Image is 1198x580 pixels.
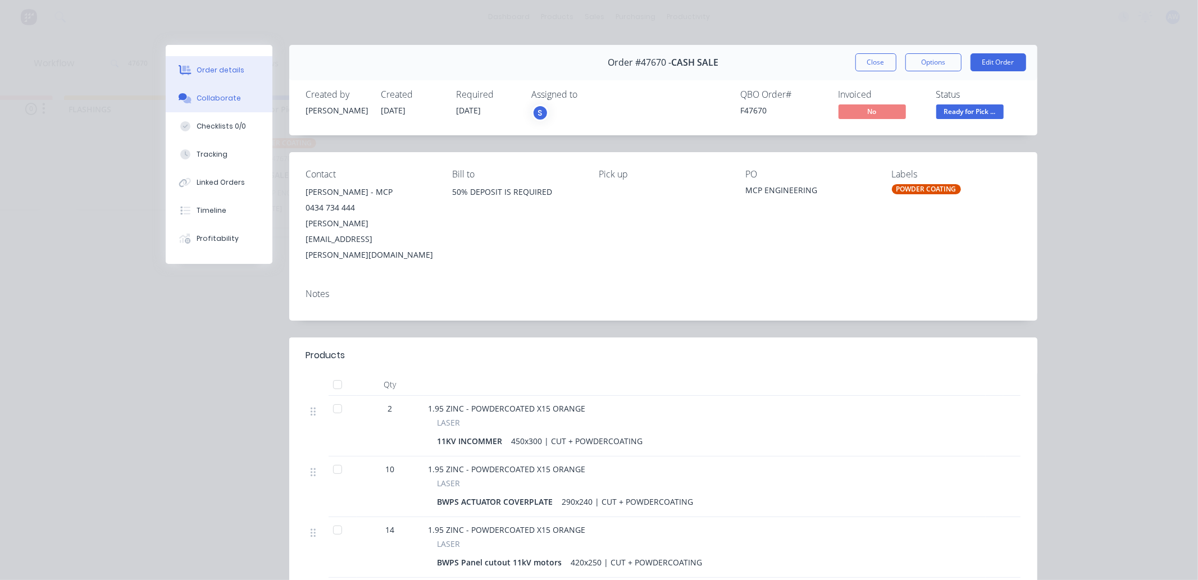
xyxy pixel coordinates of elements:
[438,417,461,428] span: LASER
[892,169,1021,180] div: Labels
[306,184,435,263] div: [PERSON_NAME] - MCP0434 734 444[PERSON_NAME][EMAIL_ADDRESS][PERSON_NAME][DOMAIN_NAME]
[306,216,435,263] div: [PERSON_NAME][EMAIL_ADDRESS][PERSON_NAME][DOMAIN_NAME]
[381,105,406,116] span: [DATE]
[839,104,906,118] span: No
[429,524,586,535] span: 1.95 ZINC - POWDERCOATED X15 ORANGE
[855,53,896,71] button: Close
[892,184,961,194] div: POWDER COATING
[197,93,241,103] div: Collaborate
[306,200,435,216] div: 0434 734 444
[971,53,1026,71] button: Edit Order
[905,53,962,71] button: Options
[438,494,558,510] div: BWPS ACTUATOR COVERPLATE
[608,57,671,68] span: Order #47670 -
[306,289,1021,299] div: Notes
[741,89,825,100] div: QBO Order #
[438,554,567,570] div: BWPS Panel cutout 11kV motors
[197,234,239,244] div: Profitability
[197,205,226,216] div: Timeline
[507,433,648,449] div: 450x300 | CUT + POWDERCOATING
[452,184,581,200] div: 50% DEPOSIT IS REQUIRED
[438,477,461,489] span: LASER
[166,84,272,112] button: Collaborate
[166,140,272,168] button: Tracking
[306,349,345,362] div: Products
[166,225,272,253] button: Profitability
[197,65,244,75] div: Order details
[386,524,395,536] span: 14
[197,177,245,188] div: Linked Orders
[936,104,1004,121] button: Ready for Pick ...
[839,89,923,100] div: Invoiced
[166,197,272,225] button: Timeline
[438,433,507,449] div: 11KV INCOMMER
[532,104,549,121] button: S
[599,169,727,180] div: Pick up
[166,168,272,197] button: Linked Orders
[197,121,246,131] div: Checklists 0/0
[306,104,368,116] div: [PERSON_NAME]
[452,169,581,180] div: Bill to
[166,112,272,140] button: Checklists 0/0
[671,57,718,68] span: CASH SALE
[532,89,644,100] div: Assigned to
[558,494,698,510] div: 290x240 | CUT + POWDERCOATING
[457,105,481,116] span: [DATE]
[936,104,1004,118] span: Ready for Pick ...
[457,89,518,100] div: Required
[306,169,435,180] div: Contact
[567,554,707,570] div: 420x250 | CUT + POWDERCOATING
[306,89,368,100] div: Created by
[745,184,874,200] div: MCP ENGINEERING
[429,464,586,474] span: 1.95 ZINC - POWDERCOATED X15 ORANGE
[936,89,1021,100] div: Status
[357,373,424,396] div: Qty
[386,463,395,475] span: 10
[306,184,435,200] div: [PERSON_NAME] - MCP
[452,184,581,220] div: 50% DEPOSIT IS REQUIRED
[381,89,443,100] div: Created
[388,403,393,414] span: 2
[438,538,461,550] span: LASER
[197,149,227,159] div: Tracking
[429,403,586,414] span: 1.95 ZINC - POWDERCOATED X15 ORANGE
[166,56,272,84] button: Order details
[745,169,874,180] div: PO
[741,104,825,116] div: F47670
